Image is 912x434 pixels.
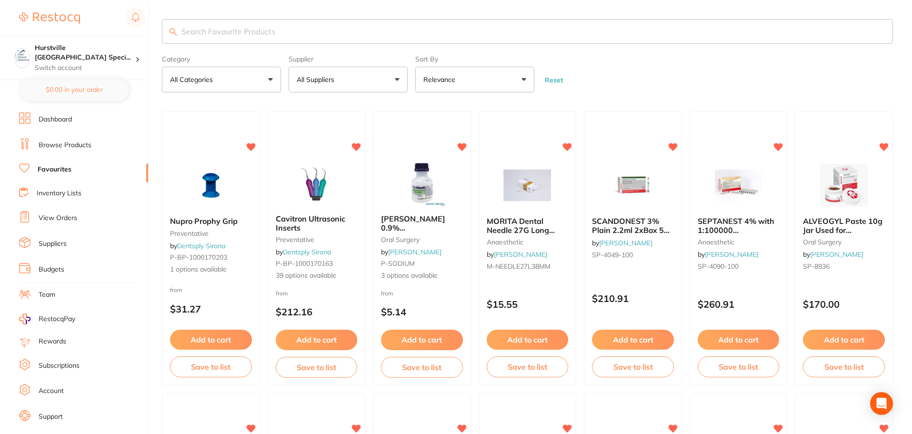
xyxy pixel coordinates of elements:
span: by [381,248,441,256]
button: $0.00 in your order [19,78,129,101]
div: Open Intercom Messenger [870,392,893,415]
a: View Orders [39,213,77,223]
button: Save to list [592,356,674,377]
a: Browse Products [39,141,91,150]
p: $5.14 [381,306,463,317]
button: Add to cart [170,330,252,350]
a: Dashboard [39,115,72,124]
span: MORITA Dental Needle 27G Long 38mm Box of 100 [487,216,555,243]
b: MORITA Dental Needle 27G Long 38mm Box of 100 [487,217,569,234]
img: Restocq Logo [19,12,80,24]
a: Support [39,412,63,422]
span: 39 options available [276,271,358,281]
small: oral surgery [803,238,885,246]
img: Nupro Prophy Grip [180,161,242,209]
small: oral surgery [381,236,463,243]
p: Relevance [423,75,459,84]
span: P-SODIUM [381,259,415,268]
span: by [592,239,652,247]
p: $212.16 [276,306,358,317]
span: 3 options available [381,271,463,281]
span: Nupro Prophy Grip [170,216,238,226]
p: All Suppliers [297,75,338,84]
img: Baxter 0.9% Sodium Chloride Saline Bottles [391,159,453,207]
small: preventative [170,230,252,237]
a: Restocq Logo [19,7,80,29]
button: Relevance [415,67,534,92]
span: from [381,290,393,297]
img: SEPTANEST 4% with 1:100000 adrenalin 2.2ml 2xBox 50 GOLD [708,161,770,209]
span: from [276,290,288,297]
button: Add to cart [803,330,885,350]
img: MORITA Dental Needle 27G Long 38mm Box of 100 [496,161,558,209]
p: $210.91 [592,293,674,304]
a: Inventory Lists [37,189,81,198]
b: SEPTANEST 4% with 1:100000 adrenalin 2.2ml 2xBox 50 GOLD [698,217,780,234]
input: Search Favourite Products [162,19,893,44]
span: by [170,242,225,250]
button: Save to list [276,357,358,378]
label: Category [162,55,281,63]
img: SCANDONEST 3% Plain 2.2ml 2xBox 50 Light Green label [602,161,664,209]
p: $260.91 [698,299,780,310]
button: All Suppliers [289,67,408,92]
button: Add to cart [381,330,463,350]
a: Suppliers [39,239,67,249]
span: by [698,250,758,259]
span: SCANDONEST 3% Plain 2.2ml 2xBox 50 Light Green label [592,216,670,243]
a: Favourites [38,165,71,174]
a: Dentsply Sirona [177,242,225,250]
span: from [170,286,182,293]
button: Add to cart [487,330,569,350]
a: [PERSON_NAME] [599,239,652,247]
a: Budgets [39,265,64,274]
a: Team [39,290,55,300]
span: SP-4090-100 [698,262,739,271]
button: All Categories [162,67,281,92]
p: All Categories [170,75,217,84]
a: [PERSON_NAME] [494,250,547,259]
span: ALVEOGYL Paste 10g Jar Used for [MEDICAL_DATA] Treatment [803,216,882,252]
span: 1 options available [170,265,252,274]
img: Cavitron Ultrasonic Inserts [285,159,347,207]
a: [PERSON_NAME] [705,250,758,259]
a: RestocqPay [19,313,75,324]
a: Account [39,386,64,396]
b: Cavitron Ultrasonic Inserts [276,214,358,232]
button: Add to cart [592,330,674,350]
p: $15.55 [487,299,569,310]
span: Cavitron Ultrasonic Inserts [276,214,345,232]
p: Switch account [35,63,135,73]
button: Add to cart [698,330,780,350]
button: Save to list [698,356,780,377]
span: [PERSON_NAME] 0.9% [MEDICAL_DATA] Saline Bottles [381,214,446,250]
a: Rewards [39,337,66,346]
small: anaesthetic [698,238,780,246]
a: [PERSON_NAME] [810,250,863,259]
p: $31.27 [170,303,252,314]
a: [PERSON_NAME] [388,248,441,256]
span: M-NEEDLE27L38MM [487,262,551,271]
p: $170.00 [803,299,885,310]
button: Save to list [487,356,569,377]
button: Save to list [803,356,885,377]
span: SP-4049-100 [592,251,633,259]
button: Save to list [170,356,252,377]
span: by [487,250,547,259]
span: P-BP-1000170203 [170,253,227,262]
button: Add to cart [276,330,358,350]
span: by [276,248,331,256]
b: SCANDONEST 3% Plain 2.2ml 2xBox 50 Light Green label [592,217,674,234]
span: SP-8936 [803,262,830,271]
a: Subscriptions [39,361,80,371]
label: Supplier [289,55,408,63]
h4: Hurstville Sydney Specialist Periodontics [35,43,135,62]
span: RestocqPay [39,314,75,324]
a: Dentsply Sirona [283,248,331,256]
button: Reset [542,76,566,84]
button: Save to list [381,357,463,378]
span: P-BP-1000170163 [276,259,333,268]
img: Hurstville Sydney Specialist Periodontics [15,49,30,63]
b: Nupro Prophy Grip [170,217,252,225]
b: Baxter 0.9% Sodium Chloride Saline Bottles [381,214,463,232]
